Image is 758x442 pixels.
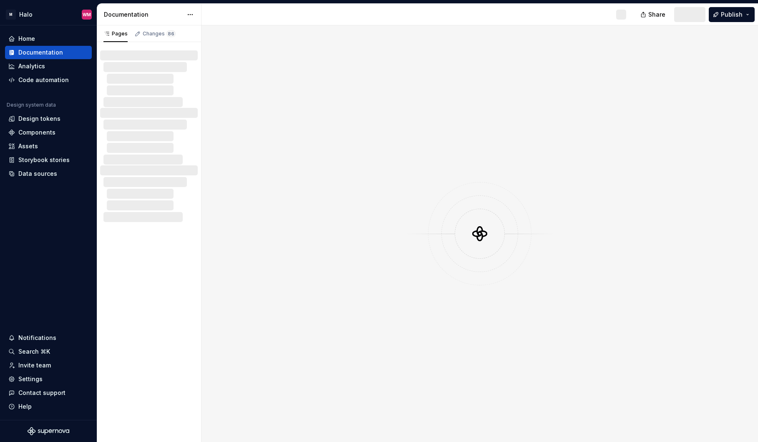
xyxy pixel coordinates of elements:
[18,389,65,397] div: Contact support
[83,11,91,18] div: WM
[18,35,35,43] div: Home
[648,10,665,19] span: Share
[18,156,70,164] div: Storybook stories
[6,10,16,20] div: M
[5,60,92,73] a: Analytics
[5,126,92,139] a: Components
[709,7,755,22] button: Publish
[5,331,92,345] button: Notifications
[5,112,92,125] a: Design tokens
[2,5,95,23] button: MHaloWM
[5,46,92,59] a: Documentation
[166,30,176,37] span: 86
[5,153,92,167] a: Storybook stories
[7,102,56,108] div: Design system data
[5,167,92,180] a: Data sources
[636,7,671,22] button: Share
[5,32,92,45] a: Home
[18,142,38,150] div: Assets
[721,10,743,19] span: Publish
[103,30,128,37] div: Pages
[5,73,92,87] a: Code automation
[18,375,43,383] div: Settings
[19,10,33,19] div: Halo
[5,372,92,386] a: Settings
[18,128,55,137] div: Components
[104,10,183,19] div: Documentation
[18,48,63,57] div: Documentation
[18,62,45,70] div: Analytics
[28,427,69,435] svg: Supernova Logo
[143,30,176,37] div: Changes
[18,361,51,370] div: Invite team
[5,400,92,413] button: Help
[5,140,92,153] a: Assets
[18,170,57,178] div: Data sources
[18,402,32,411] div: Help
[5,386,92,400] button: Contact support
[18,347,50,356] div: Search ⌘K
[18,334,56,342] div: Notifications
[5,345,92,358] button: Search ⌘K
[18,76,69,84] div: Code automation
[5,359,92,372] a: Invite team
[18,115,60,123] div: Design tokens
